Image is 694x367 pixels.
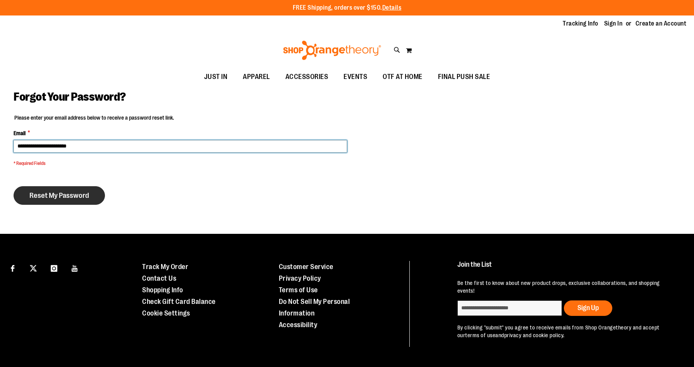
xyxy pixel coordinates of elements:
[279,286,318,294] a: Terms of Use
[279,298,350,317] a: Do Not Sell My Personal Information
[279,321,318,329] a: Accessibility
[382,4,402,11] a: Details
[27,261,40,274] a: Visit our X page
[563,19,598,28] a: Tracking Info
[142,263,188,271] a: Track My Order
[293,3,402,12] p: FREE Shipping, orders over $150.
[14,90,126,103] span: Forgot Your Password?
[6,261,19,274] a: Visit our Facebook page
[243,68,270,86] span: APPAREL
[282,41,382,60] img: Shop Orangetheory
[438,68,490,86] span: FINAL PUSH SALE
[142,274,176,282] a: Contact Us
[344,68,367,86] span: EVENTS
[279,263,333,271] a: Customer Service
[14,114,175,122] legend: Please enter your email address below to receive a password reset link.
[457,279,677,295] p: Be the first to know about new product drops, exclusive collaborations, and shopping events!
[577,304,599,312] span: Sign Up
[29,191,89,200] span: Reset My Password
[68,261,82,274] a: Visit our Youtube page
[636,19,687,28] a: Create an Account
[604,19,623,28] a: Sign In
[430,68,498,86] a: FINAL PUSH SALE
[279,274,321,282] a: Privacy Policy
[375,68,430,86] a: OTF AT HOME
[383,68,423,86] span: OTF AT HOME
[457,300,562,316] input: enter email
[564,300,612,316] button: Sign Up
[14,186,105,205] button: Reset My Password
[278,68,336,86] a: ACCESSORIES
[14,160,347,167] span: * Required Fields
[235,68,278,86] a: APPAREL
[142,298,216,305] a: Check Gift Card Balance
[336,68,375,86] a: EVENTS
[142,286,183,294] a: Shopping Info
[457,324,677,339] p: By clicking "submit" you agree to receive emails from Shop Orangetheory and accept our and
[30,265,37,272] img: Twitter
[285,68,328,86] span: ACCESSORIES
[14,129,26,137] span: Email
[204,68,228,86] span: JUST IN
[504,332,565,338] a: privacy and cookie policy.
[47,261,61,274] a: Visit our Instagram page
[465,332,495,338] a: terms of use
[457,261,677,275] h4: Join the List
[142,309,190,317] a: Cookie Settings
[196,68,235,86] a: JUST IN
